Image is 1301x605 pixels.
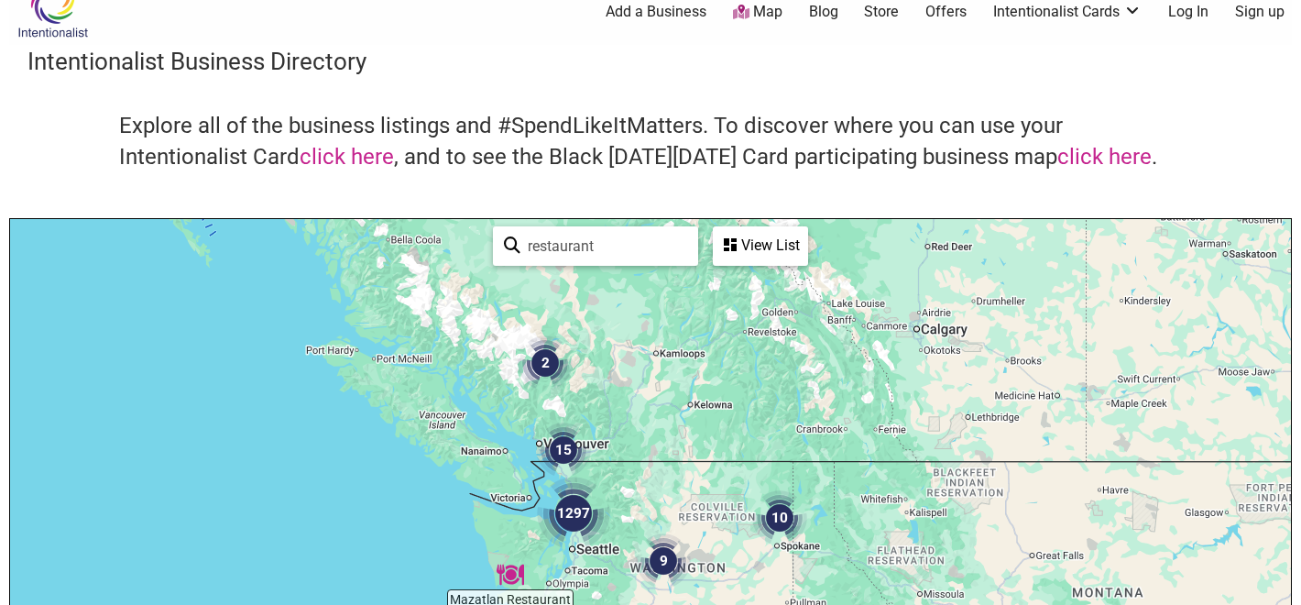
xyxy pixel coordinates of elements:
div: 9 [636,533,691,588]
div: 2 [518,335,573,390]
h3: Intentionalist Business Directory [27,45,1274,78]
a: Sign up [1235,2,1285,22]
div: See a list of the visible businesses [713,226,808,266]
a: Blog [809,2,838,22]
div: 15 [536,423,591,478]
div: Type to search and filter [493,226,698,266]
input: Type to find and filter... [520,228,687,264]
a: Offers [925,2,967,22]
div: Mazatlan Restaurant [497,561,524,588]
a: Map [733,2,782,23]
div: View List [715,228,806,263]
a: click here [300,144,394,170]
a: Store [864,2,899,22]
a: Intentionalist Cards [993,2,1142,22]
div: 10 [752,490,807,545]
a: click here [1057,144,1152,170]
h4: Explore all of the business listings and #SpendLikeItMatters. To discover where you can use your ... [119,111,1182,172]
div: 1297 [537,477,610,550]
a: Log In [1168,2,1208,22]
a: Add a Business [606,2,706,22]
